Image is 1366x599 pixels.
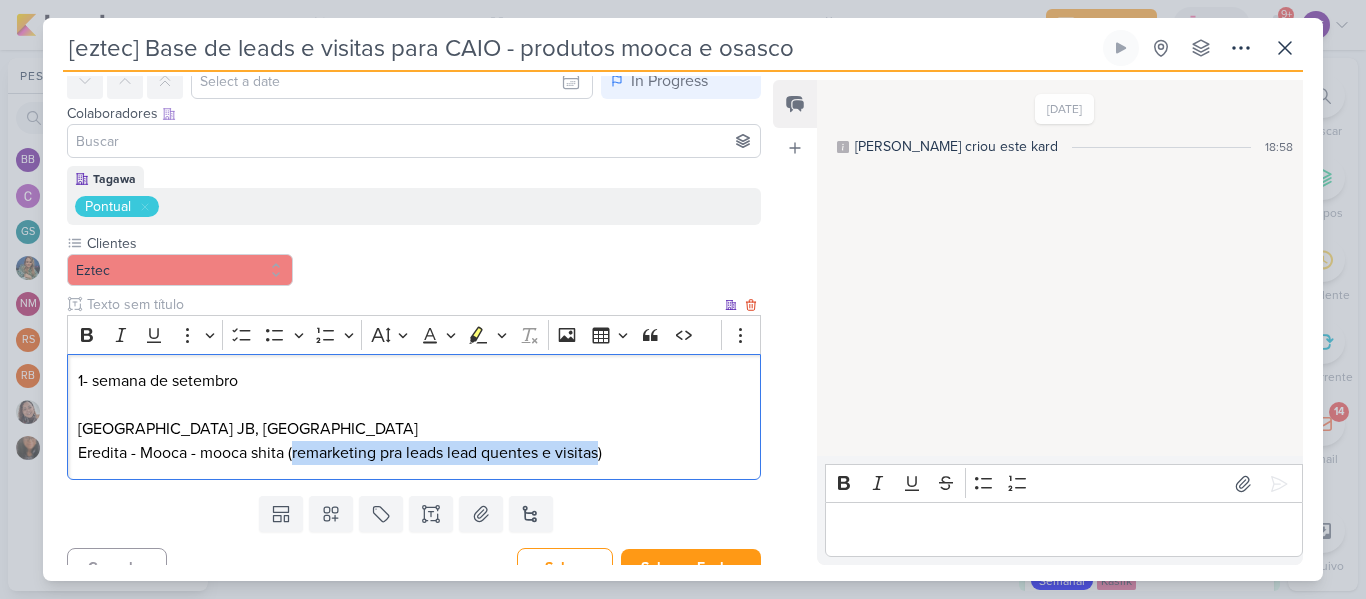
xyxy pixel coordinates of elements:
[67,548,167,587] button: Cancelar
[825,464,1303,503] div: Editor toolbar
[72,129,756,153] input: Buscar
[855,136,1058,157] div: [PERSON_NAME] criou este kard
[83,294,721,315] input: Texto sem título
[67,354,761,481] div: Editor editing area: main
[601,63,761,99] button: In Progress
[85,196,131,217] div: Pontual
[67,254,293,286] button: Eztec
[621,549,761,586] button: Salvar e Fechar
[1265,138,1293,156] div: 18:58
[631,69,708,93] div: In Progress
[517,548,613,587] button: Salvar
[67,315,761,354] div: Editor toolbar
[1113,40,1129,56] div: Ligar relógio
[85,233,293,254] label: Clientes
[825,502,1303,557] div: Editor editing area: main
[191,63,593,99] input: Select a date
[78,369,750,465] p: 1- semana de setembro [GEOGRAPHIC_DATA] JB, [GEOGRAPHIC_DATA] Eredita - Mooca - mooca shita (rema...
[63,30,1099,66] input: Kard Sem Título
[93,170,136,188] div: Tagawa
[67,103,761,124] div: Colaboradores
